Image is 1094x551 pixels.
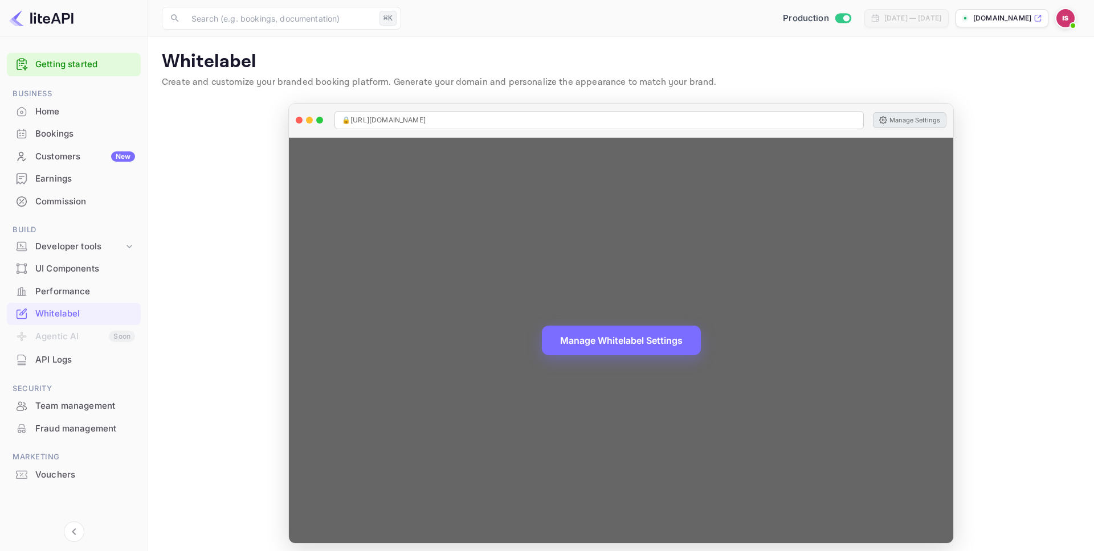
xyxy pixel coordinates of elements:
[7,349,141,371] div: API Logs
[35,150,135,163] div: Customers
[35,105,135,118] div: Home
[7,191,141,212] a: Commission
[7,146,141,168] div: CustomersNew
[35,195,135,208] div: Commission
[35,128,135,141] div: Bookings
[7,395,141,417] div: Team management
[7,237,141,257] div: Developer tools
[379,11,397,26] div: ⌘K
[7,88,141,100] span: Business
[7,303,141,325] div: Whitelabel
[35,422,135,435] div: Fraud management
[342,115,426,125] span: 🔒 [URL][DOMAIN_NAME]
[7,451,141,463] span: Marketing
[35,172,135,186] div: Earnings
[35,353,135,367] div: API Logs
[7,281,141,302] a: Performance
[9,9,74,27] img: LiteAPI logo
[1056,9,1075,27] img: Idan Solimani
[7,281,141,303] div: Performance
[7,53,141,76] div: Getting started
[35,307,135,320] div: Whitelabel
[7,258,141,279] a: UI Components
[7,146,141,167] a: CustomersNew
[35,400,135,413] div: Team management
[7,123,141,145] div: Bookings
[7,349,141,370] a: API Logs
[7,168,141,190] div: Earnings
[7,464,141,486] div: Vouchers
[7,191,141,213] div: Commission
[111,151,135,162] div: New
[7,418,141,439] a: Fraud management
[162,51,1080,73] p: Whitelabel
[35,285,135,298] div: Performance
[64,521,84,542] button: Collapse navigation
[7,123,141,144] a: Bookings
[7,168,141,189] a: Earnings
[7,418,141,440] div: Fraud management
[7,101,141,122] a: Home
[162,76,1080,89] p: Create and customize your branded booking platform. Generate your domain and personalize the appe...
[35,468,135,482] div: Vouchers
[7,101,141,123] div: Home
[35,240,124,253] div: Developer tools
[7,258,141,280] div: UI Components
[884,13,941,23] div: [DATE] — [DATE]
[7,464,141,485] a: Vouchers
[7,395,141,416] a: Team management
[7,224,141,236] span: Build
[542,326,701,355] button: Manage Whitelabel Settings
[873,112,946,128] button: Manage Settings
[35,58,135,71] a: Getting started
[185,7,375,30] input: Search (e.g. bookings, documentation)
[778,12,855,25] div: Switch to Sandbox mode
[35,262,135,275] div: UI Components
[973,13,1031,23] p: [DOMAIN_NAME]
[7,303,141,324] a: Whitelabel
[7,383,141,395] span: Security
[783,12,829,25] span: Production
